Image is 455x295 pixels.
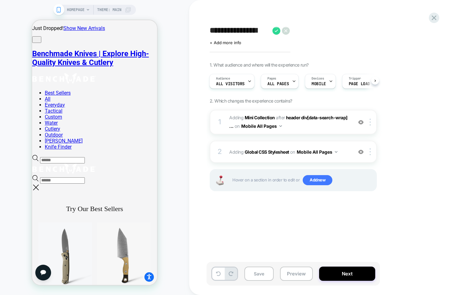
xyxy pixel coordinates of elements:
button: Mobile All Pages [241,121,282,131]
b: Global CSS Stylesheet [245,149,289,155]
a: Outdoor [13,112,31,118]
span: header div[data-search-wrap] ... [229,115,347,129]
span: All Visitors [216,82,245,86]
img: crossed eye [358,120,364,125]
button: Save [244,267,274,281]
a: [PERSON_NAME] [13,118,50,124]
img: Station Knife | Maple Valley Richlite [65,202,119,269]
img: close [370,148,371,155]
span: + Add more info [210,40,241,45]
span: AFTER [276,115,285,120]
span: Trigger [349,76,361,81]
span: Adding [229,115,275,120]
a: Everyday [13,82,33,88]
span: on [290,148,295,156]
span: Try Our Best Sellers [34,185,91,192]
a: Best Sellers [13,70,38,76]
a: Show New Arrivals [31,5,73,11]
img: down arrow [335,151,337,153]
span: on [235,122,239,130]
button: Next [319,267,375,281]
button: Preview [280,267,313,281]
b: Mini Collection [245,115,275,120]
div: 1 [217,116,223,128]
a: Water [13,100,26,106]
span: ALL PAGES [267,82,289,86]
a: All [13,76,18,82]
button: Mobile All Pages [297,147,337,156]
img: Joystick [213,175,226,185]
span: Theme: MAIN [97,5,121,15]
span: Hover on a section in order to edit or [232,175,373,185]
span: 1. What audience and where will the experience run? [210,62,308,68]
span: Adding [229,147,349,156]
div: 2 [217,145,223,158]
img: Bugout® | Ranger Green Grivory® [6,202,60,269]
span: HOMEPAGE [67,5,85,15]
img: crossed eye [358,149,364,155]
span: MOBILE [312,82,326,86]
a: Custom [13,94,30,100]
span: Pages [267,76,276,81]
span: Page Load [349,82,370,86]
span: 2. Which changes the experience contains? [210,98,292,103]
span: Audience [216,76,230,81]
span: Devices [312,76,324,81]
a: Cutlery [13,106,28,112]
a: Knife Finder [13,124,39,130]
span: Add new [303,175,332,185]
img: close [370,119,371,126]
img: down arrow [279,125,282,127]
a: Tactical [13,88,30,94]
